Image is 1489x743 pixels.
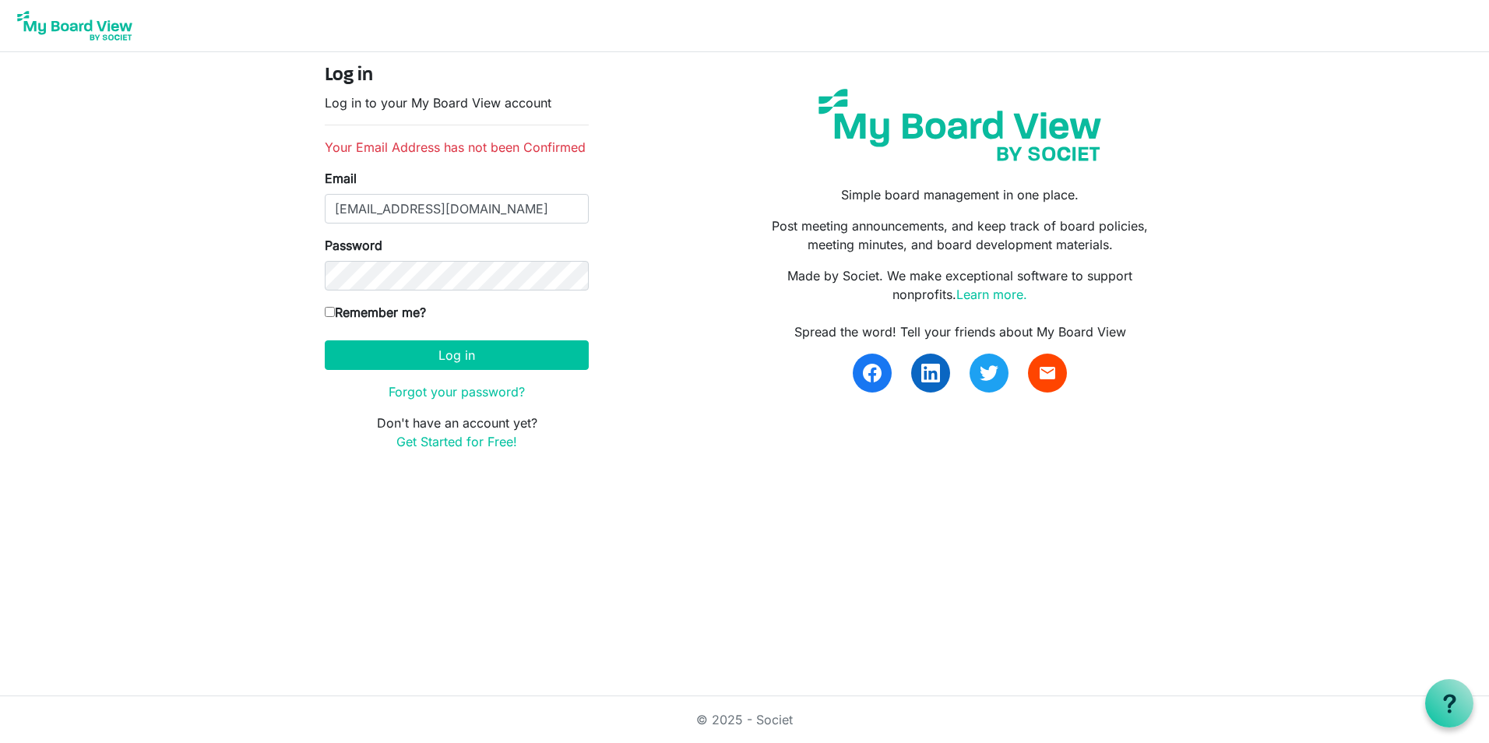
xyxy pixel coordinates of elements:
p: Log in to your My Board View account [325,93,589,112]
input: Remember me? [325,307,335,317]
img: twitter.svg [980,364,998,382]
span: email [1038,364,1057,382]
li: Your Email Address has not been Confirmed [325,138,589,157]
label: Password [325,236,382,255]
a: Forgot your password? [389,384,525,400]
label: Email [325,169,357,188]
p: Simple board management in one place. [756,185,1164,204]
label: Remember me? [325,303,426,322]
div: Spread the word! Tell your friends about My Board View [756,322,1164,341]
h4: Log in [325,65,589,87]
a: Get Started for Free! [396,434,517,449]
a: email [1028,354,1067,393]
img: facebook.svg [863,364,882,382]
a: Learn more. [956,287,1027,302]
a: © 2025 - Societ [696,712,793,727]
img: My Board View Logo [12,6,137,45]
img: linkedin.svg [921,364,940,382]
p: Post meeting announcements, and keep track of board policies, meeting minutes, and board developm... [756,217,1164,254]
p: Don't have an account yet? [325,414,589,451]
button: Log in [325,340,589,370]
p: Made by Societ. We make exceptional software to support nonprofits. [756,266,1164,304]
img: my-board-view-societ.svg [807,77,1113,173]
